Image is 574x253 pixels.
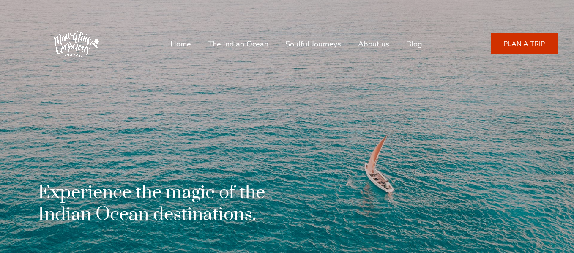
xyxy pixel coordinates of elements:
[170,34,191,54] a: Home
[208,34,268,54] a: The Indian Ocean
[491,33,558,54] a: PLAN A TRIP
[38,182,265,226] h1: Experience the magic of the Indian Ocean destinations.
[358,34,389,54] a: About us
[406,34,422,54] a: Blog
[285,34,341,54] a: Soulful Journeys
